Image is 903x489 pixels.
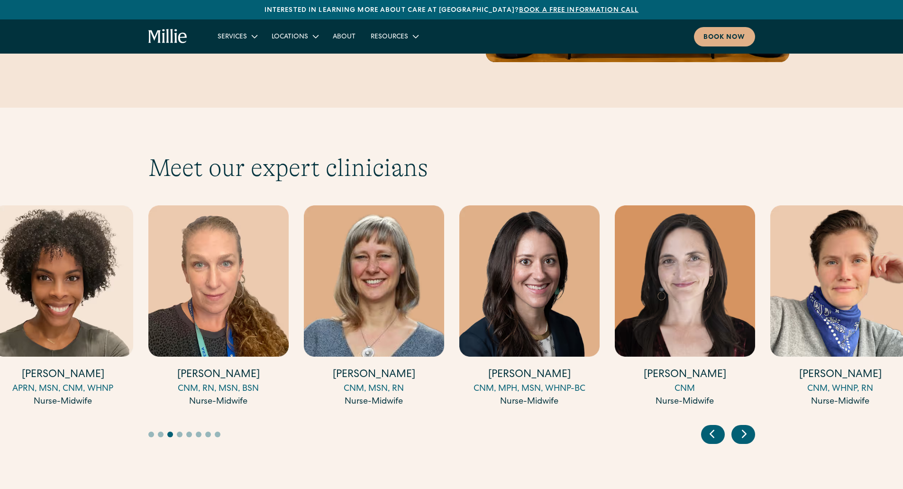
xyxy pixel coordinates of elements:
[304,396,444,408] div: Nurse-Midwife
[210,28,264,44] div: Services
[215,432,220,437] button: Go to slide 8
[459,383,600,396] div: CNM, MPH, MSN, WHNP-BC
[167,432,173,437] button: Go to slide 3
[148,396,289,408] div: Nurse-Midwife
[701,425,725,444] div: Previous slide
[615,368,755,383] h4: [PERSON_NAME]
[205,432,211,437] button: Go to slide 7
[615,383,755,396] div: CNM
[148,29,188,44] a: home
[304,205,444,410] div: 6 / 17
[148,153,755,183] h2: Meet our expert clinicians
[459,368,600,383] h4: [PERSON_NAME]
[148,432,154,437] button: Go to slide 1
[148,205,289,408] a: [PERSON_NAME]CNM, RN, MSN, BSNNurse-Midwife
[177,432,182,437] button: Go to slide 4
[615,396,755,408] div: Nurse-Midwife
[519,7,638,14] a: Book a free information call
[371,32,408,42] div: Resources
[459,205,600,410] div: 7 / 17
[148,368,289,383] h4: [PERSON_NAME]
[459,205,600,408] a: [PERSON_NAME]CNM, MPH, MSN, WHNP-BCNurse-Midwife
[148,383,289,396] div: CNM, RN, MSN, BSN
[158,432,164,437] button: Go to slide 2
[304,205,444,408] a: [PERSON_NAME]CNM, MSN, RNNurse-Midwife
[325,28,363,44] a: About
[218,32,247,42] div: Services
[264,28,325,44] div: Locations
[731,425,755,444] div: Next slide
[363,28,425,44] div: Resources
[615,205,755,408] a: [PERSON_NAME]CNMNurse-Midwife
[703,33,746,43] div: Book now
[694,27,755,46] a: Book now
[186,432,192,437] button: Go to slide 5
[148,205,289,410] div: 5 / 17
[304,368,444,383] h4: [PERSON_NAME]
[196,432,201,437] button: Go to slide 6
[304,383,444,396] div: CNM, MSN, RN
[459,396,600,408] div: Nurse-Midwife
[272,32,308,42] div: Locations
[615,205,755,410] div: 8 / 17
